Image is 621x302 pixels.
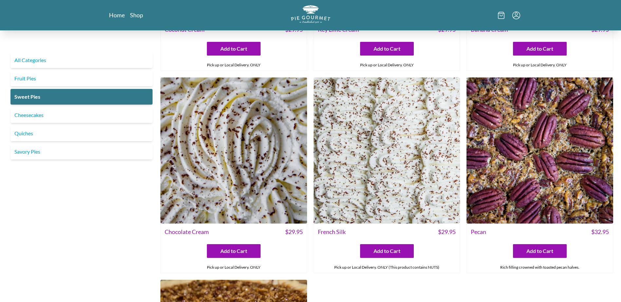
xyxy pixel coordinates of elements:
span: Pecan [471,227,486,236]
a: Shop [130,11,143,19]
button: Add to Cart [360,42,414,56]
span: $ 29.95 [438,227,456,236]
a: Quiches [10,126,153,141]
span: Chocolate Cream [165,227,209,236]
img: French Silk [314,77,460,224]
button: Add to Cart [207,42,261,56]
div: Pick up or Local Delivery. ONLY [161,262,307,273]
a: All Categories [10,52,153,68]
span: $ 29.95 [285,227,303,236]
div: Rich filling crowned with toasted pecan halves. [467,262,613,273]
a: Fruit Pies [10,71,153,86]
div: Pick up or Local Delivery. ONLY (This product contains NUTS) [314,262,460,273]
img: Chocolate Cream [160,77,307,224]
span: $ 32.95 [591,227,609,236]
div: Pick up or Local Delivery. ONLY [467,59,613,71]
span: Add to Cart [374,247,400,255]
span: Add to Cart [526,247,553,255]
a: Sweet Pies [10,89,153,105]
div: Pick up or Local Delivery. ONLY [161,59,307,71]
a: Cheesecakes [10,107,153,123]
span: Add to Cart [374,45,400,53]
button: Add to Cart [513,244,567,258]
span: Add to Cart [220,247,247,255]
div: Pick up or Local Delivery. ONLY [314,59,460,71]
button: Add to Cart [360,244,414,258]
button: Add to Cart [513,42,567,56]
span: Add to Cart [526,45,553,53]
a: Home [109,11,125,19]
a: Logo [291,5,330,25]
button: Add to Cart [207,244,261,258]
span: Add to Cart [220,45,247,53]
button: Menu [512,11,520,19]
img: logo [291,5,330,23]
a: Savory Pies [10,144,153,159]
span: French Silk [318,227,346,236]
img: Pecan [466,77,613,224]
